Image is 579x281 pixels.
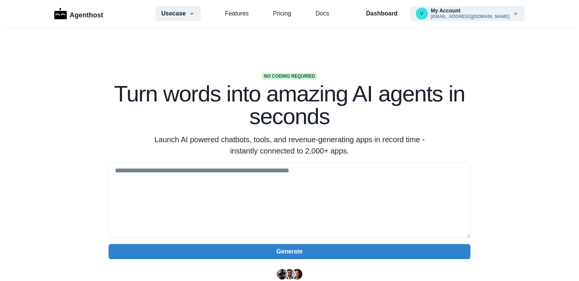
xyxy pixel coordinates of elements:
img: Segun Adebayo [284,269,295,279]
a: LogoAgenthost [54,7,103,20]
a: Features [225,9,249,18]
span: No coding required [262,73,317,80]
img: Kent Dodds [292,269,302,279]
button: Generate [109,244,470,259]
img: Ryan Florence [277,269,287,279]
a: Dashboard [366,9,398,18]
button: Usecase [155,6,201,21]
img: Logo [54,8,67,19]
p: Agenthost [70,7,103,20]
h1: Turn words into amazing AI agents in seconds [109,83,470,128]
a: Pricing [273,9,291,18]
p: Launch AI powered chatbots, tools, and revenue-generating apps in record time - instantly connect... [145,134,434,157]
a: Docs [316,9,329,18]
button: vernikr@gmail.comMy Account[EMAIL_ADDRESS][DOMAIN_NAME] [410,6,525,21]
